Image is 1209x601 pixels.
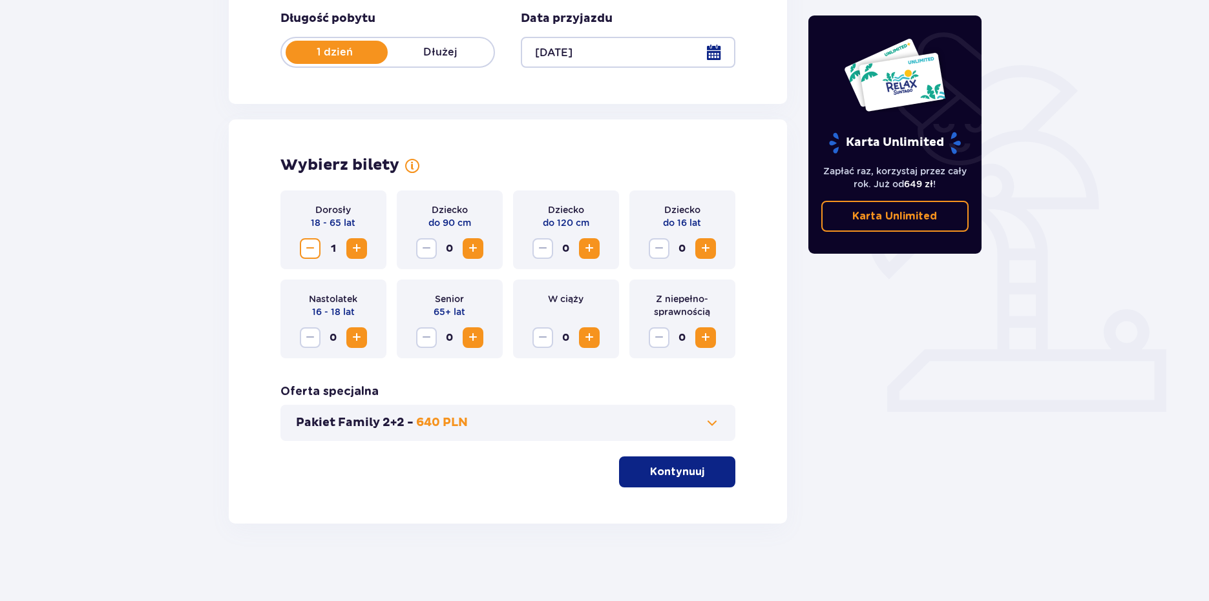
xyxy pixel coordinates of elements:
[309,292,357,305] p: Nastolatek
[672,327,693,348] span: 0
[323,327,344,348] span: 0
[828,132,962,154] p: Karta Unlimited
[543,216,589,229] p: do 120 cm
[695,238,716,259] button: Increase
[280,156,399,175] p: Wybierz bilety
[346,327,367,348] button: Increase
[649,327,669,348] button: Decrease
[439,238,460,259] span: 0
[428,216,471,229] p: do 90 cm
[695,327,716,348] button: Increase
[416,238,437,259] button: Decrease
[435,292,464,305] p: Senior
[579,327,600,348] button: Increase
[619,456,735,487] button: Kontynuuj
[556,238,576,259] span: 0
[579,238,600,259] button: Increase
[852,209,937,223] p: Karta Unlimited
[664,203,700,216] p: Dziecko
[432,203,468,216] p: Dziecko
[672,238,693,259] span: 0
[649,238,669,259] button: Decrease
[296,415,720,431] button: Pakiet Family 2+2 -640 PLN
[315,203,351,216] p: Dorosły
[463,327,483,348] button: Increase
[388,45,494,59] p: Dłużej
[532,238,553,259] button: Decrease
[904,179,933,189] span: 649 zł
[300,238,321,259] button: Decrease
[556,327,576,348] span: 0
[650,465,704,479] p: Kontynuuj
[312,305,355,318] p: 16 - 18 lat
[532,327,553,348] button: Decrease
[821,201,969,232] a: Karta Unlimited
[323,238,344,259] span: 1
[280,11,375,26] p: Długość pobytu
[311,216,355,229] p: 18 - 65 lat
[548,203,584,216] p: Dziecko
[416,415,468,431] p: 640 PLN
[300,327,321,348] button: Decrease
[282,45,388,59] p: 1 dzień
[439,327,460,348] span: 0
[521,11,613,26] p: Data przyjazdu
[640,292,725,318] p: Z niepełno­sprawnością
[434,305,465,318] p: 65+ lat
[463,238,483,259] button: Increase
[280,384,379,400] p: Oferta specjalna
[548,292,583,305] p: W ciąży
[821,165,969,190] p: Zapłać raz, korzystaj przez cały rok. Już od !
[663,216,701,229] p: do 16 lat
[296,415,414,431] p: Pakiet Family 2+2 -
[346,238,367,259] button: Increase
[416,327,437,348] button: Decrease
